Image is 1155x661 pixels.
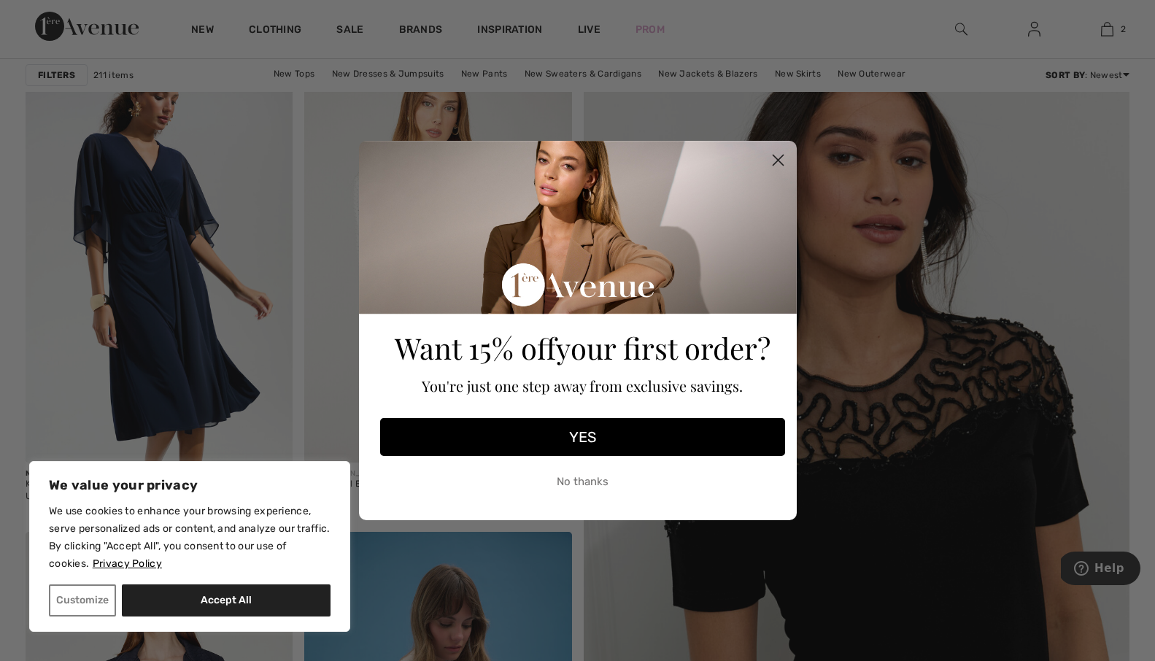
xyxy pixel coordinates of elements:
[92,557,163,571] a: Privacy Policy
[380,463,785,500] button: No thanks
[29,461,350,632] div: We value your privacy
[49,476,331,494] p: We value your privacy
[49,503,331,573] p: We use cookies to enhance your browsing experience, serve personalized ads or content, and analyz...
[49,584,116,616] button: Customize
[380,418,785,456] button: YES
[556,328,770,367] span: your first order?
[765,147,791,173] button: Close dialog
[34,10,63,23] span: Help
[395,328,556,367] span: Want 15% off
[122,584,331,616] button: Accept All
[422,376,743,395] span: You're just one step away from exclusive savings.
